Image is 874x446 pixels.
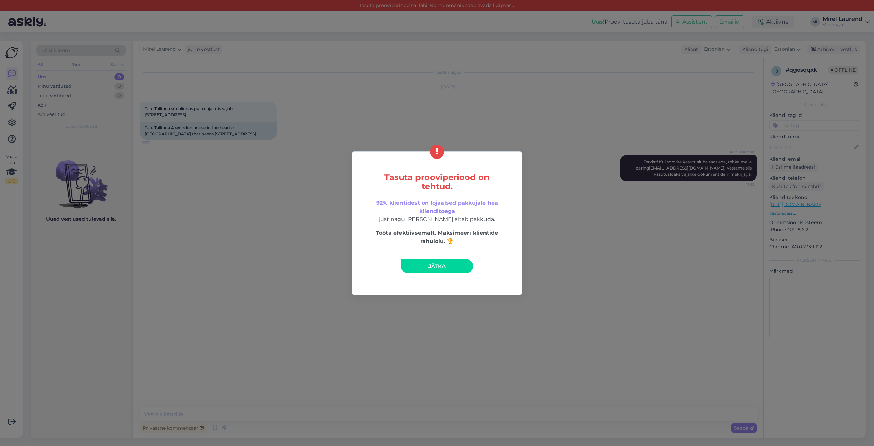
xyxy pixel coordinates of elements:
[401,259,473,273] a: Jätka
[376,200,498,214] span: 92% klientidest on lojaalsed pakkujale hea klienditoega
[366,229,508,245] p: Tööta efektiivsemalt. Maksimeeri klientide rahulolu. 🏆
[428,263,446,269] span: Jätka
[366,173,508,191] h5: Tasuta prooviperiood on tehtud.
[366,199,508,224] p: just nagu [PERSON_NAME] aitab pakkuda.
